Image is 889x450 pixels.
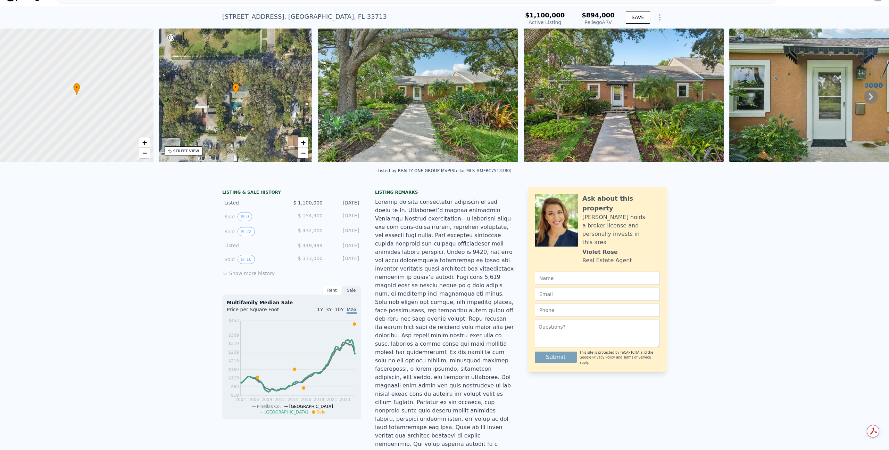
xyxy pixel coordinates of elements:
[626,11,650,24] button: SAVE
[317,410,326,415] span: Sale
[231,393,239,398] tspan: $19
[535,352,577,363] button: Submit
[322,286,342,295] div: Rent
[261,397,272,402] tspan: 2009
[235,397,246,402] tspan: 2004
[340,397,350,402] tspan: 2023
[274,397,285,402] tspan: 2011
[375,190,514,195] div: Listing remarks
[535,272,660,285] input: Name
[298,228,323,233] span: $ 432,000
[228,350,239,355] tspan: $269
[73,83,80,95] div: •
[139,148,150,158] a: Zoom out
[224,227,286,236] div: Sold
[301,397,311,402] tspan: 2016
[328,255,359,264] div: [DATE]
[173,148,199,154] div: STREET VIEW
[224,242,286,249] div: Listed
[293,200,323,206] span: $ 1,100,000
[582,11,615,19] span: $894,000
[248,397,259,402] tspan: 2006
[623,355,651,359] a: Terms of Service
[525,11,565,19] span: $1,100,000
[529,19,561,25] span: Active Listing
[232,84,239,90] span: •
[582,213,660,247] div: [PERSON_NAME] holds a broker license and personally invests in this area
[257,404,281,409] span: Pinellas Co.
[231,384,239,389] tspan: $69
[222,190,361,196] div: LISTING & SALE HISTORY
[342,286,361,295] div: Sale
[377,168,512,173] div: Listed by REALTY ONE GROUP MVP (Stellar MLS #MFRC7513380)
[535,288,660,301] input: Email
[228,333,239,338] tspan: $369
[582,194,660,213] div: Ask about this property
[228,359,239,363] tspan: $219
[238,227,255,236] button: View historical data
[301,148,306,157] span: −
[73,84,80,90] span: •
[582,19,615,26] div: Pellego ARV
[653,10,667,24] button: Show Options
[335,307,344,312] span: 10Y
[535,304,660,317] input: Phone
[265,410,308,415] span: [GEOGRAPHIC_DATA]
[326,307,332,312] span: 3Y
[314,397,324,402] tspan: 2019
[582,248,618,256] div: Violet Rose
[139,137,150,148] a: Zoom in
[222,12,387,22] div: [STREET_ADDRESS] , [GEOGRAPHIC_DATA] , FL 33713
[347,307,357,314] span: Max
[328,212,359,221] div: [DATE]
[224,212,286,221] div: Sold
[318,29,518,162] img: Sale: 167491365 Parcel: 54149096
[298,148,308,158] a: Zoom out
[582,256,632,265] div: Real Estate Agent
[238,255,255,264] button: View historical data
[592,355,615,359] a: Privacy Policy
[298,243,323,248] span: $ 449,999
[222,267,275,277] button: Show more history
[238,212,252,221] button: View historical data
[289,404,333,409] span: [GEOGRAPHIC_DATA]
[298,213,323,218] span: $ 154,900
[301,138,306,147] span: +
[524,29,724,162] img: Sale: 167491365 Parcel: 54149096
[328,199,359,206] div: [DATE]
[328,227,359,236] div: [DATE]
[224,199,286,206] div: Listed
[288,397,298,402] tspan: 2014
[224,255,286,264] div: Sold
[580,350,660,365] div: This site is protected by reCAPTCHA and the Google and apply.
[228,376,239,380] tspan: $119
[298,137,308,148] a: Zoom in
[227,306,292,317] div: Price per Square Foot
[228,341,239,346] tspan: $319
[327,397,338,402] tspan: 2021
[142,138,147,147] span: +
[228,318,239,323] tspan: $453
[228,367,239,372] tspan: $169
[328,242,359,249] div: [DATE]
[317,307,323,312] span: 1Y
[298,256,323,261] span: $ 313,000
[227,299,357,306] div: Multifamily Median Sale
[142,148,147,157] span: −
[232,83,239,95] div: •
